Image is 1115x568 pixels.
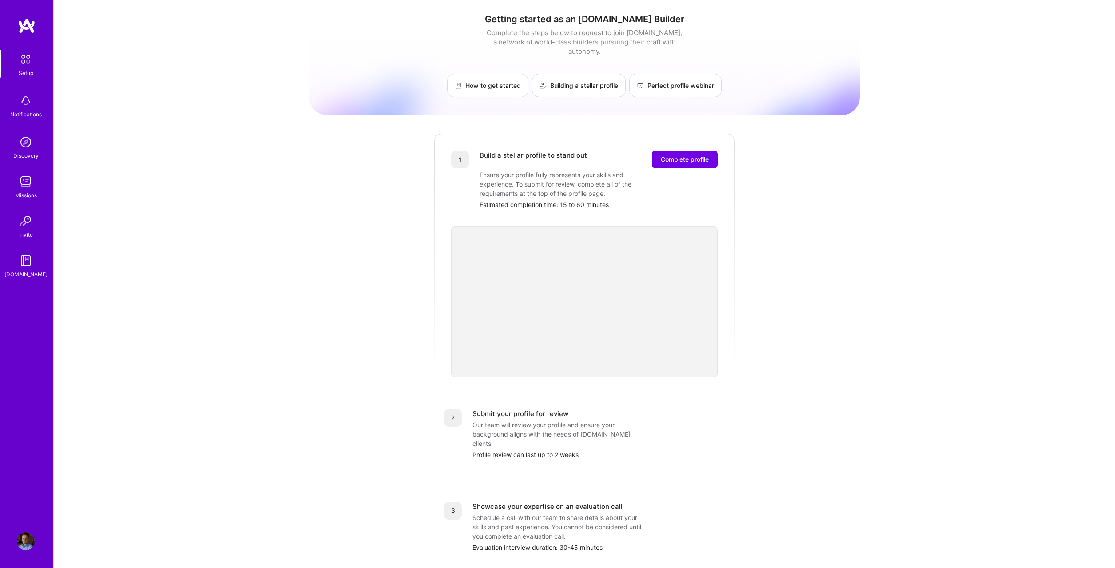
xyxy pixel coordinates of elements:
div: Evaluation interview duration: 30-45 minutes [472,543,725,552]
a: Building a stellar profile [532,74,626,97]
a: Perfect profile webinar [629,74,722,97]
h1: Getting started as an [DOMAIN_NAME] Builder [309,14,860,24]
img: User Avatar [17,532,35,550]
div: [DOMAIN_NAME] [4,270,48,279]
div: Build a stellar profile to stand out [480,151,587,168]
a: User Avatar [15,532,37,550]
div: Missions [15,191,37,200]
img: guide book [17,252,35,270]
div: Complete the steps below to request to join [DOMAIN_NAME], a network of world-class builders purs... [484,28,684,56]
div: Estimated completion time: 15 to 60 minutes [480,200,718,209]
a: How to get started [447,74,528,97]
iframe: video [451,226,718,377]
div: Profile review can last up to 2 weeks [472,450,725,459]
div: Submit your profile for review [472,409,568,418]
img: setup [16,50,35,68]
div: Invite [19,230,33,239]
div: Showcase your expertise on an evaluation call [472,502,623,511]
img: bell [17,92,35,110]
img: Building a stellar profile [540,82,547,89]
img: teamwork [17,173,35,191]
div: Our team will review your profile and ensure your background aligns with the needs of [DOMAIN_NAM... [472,420,650,448]
div: Ensure your profile fully represents your skills and experience. To submit for review, complete a... [480,170,657,198]
img: How to get started [455,82,462,89]
div: Setup [19,68,33,78]
div: Discovery [13,151,39,160]
div: Schedule a call with our team to share details about your skills and past experience. You cannot ... [472,513,650,541]
img: discovery [17,133,35,151]
img: Perfect profile webinar [637,82,644,89]
span: Complete profile [661,155,709,164]
div: 1 [451,151,469,168]
img: Invite [17,212,35,230]
div: Notifications [10,110,42,119]
img: logo [18,18,36,34]
div: 2 [444,409,462,427]
button: Complete profile [652,151,718,168]
div: 3 [444,502,462,520]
